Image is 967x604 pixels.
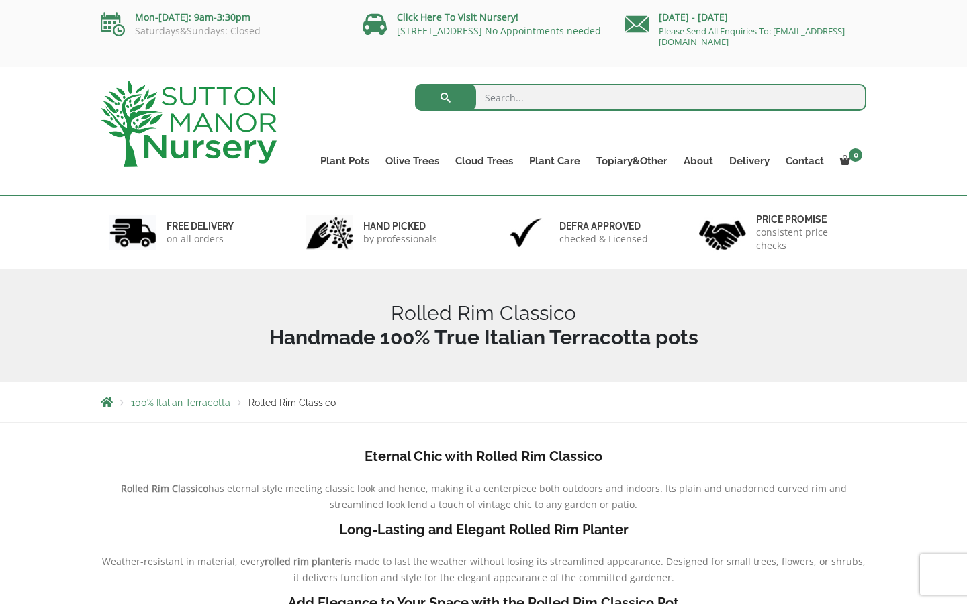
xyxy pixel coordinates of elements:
p: [DATE] - [DATE] [625,9,866,26]
img: 2.jpg [306,215,353,250]
a: Delivery [721,152,778,170]
a: Click Here To Visit Nursery! [397,11,518,23]
h6: Price promise [756,213,858,225]
p: by professionals [363,232,437,246]
a: About [676,152,721,170]
a: Contact [778,152,832,170]
img: logo [101,81,277,167]
p: consistent price checks [756,225,858,252]
a: Please Send All Enquiries To: [EMAIL_ADDRESS][DOMAIN_NAME] [659,25,845,48]
span: Weather-resistant in material, every [102,555,265,568]
img: 1.jpg [109,215,156,250]
b: Eternal Chic with Rolled Rim Classico [365,448,602,464]
span: Rolled Rim Classico [248,397,336,408]
h6: FREE DELIVERY [167,220,234,232]
h6: hand picked [363,220,437,232]
b: rolled rim planter [265,555,344,568]
b: Rolled Rim Classico [121,482,208,495]
img: 4.jpg [699,212,746,253]
nav: Breadcrumbs [101,397,866,407]
a: Cloud Trees [447,152,521,170]
span: is made to last the weather without losing its streamlined appearance. Designed for small trees, ... [293,555,866,584]
a: 100% Italian Terracotta [131,397,230,408]
a: Plant Pots [312,152,377,170]
p: Saturdays&Sundays: Closed [101,26,342,36]
h1: Rolled Rim Classico [101,301,866,350]
p: on all orders [167,232,234,246]
a: Plant Care [521,152,588,170]
a: [STREET_ADDRESS] No Appointments needed [397,24,601,37]
a: 0 [832,152,866,170]
p: checked & Licensed [559,232,648,246]
img: 3.jpg [502,215,549,250]
b: Long-Lasting and Elegant Rolled Rim Planter [339,521,629,538]
h6: Defra approved [559,220,648,232]
span: 0 [849,148,862,162]
p: Mon-[DATE]: 9am-3:30pm [101,9,342,26]
a: Topiary&Other [588,152,676,170]
span: has eternal style meeting classic look and hence, making it a centerpiece both outdoors and indoo... [208,482,847,511]
input: Search... [415,84,867,111]
a: Olive Trees [377,152,447,170]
